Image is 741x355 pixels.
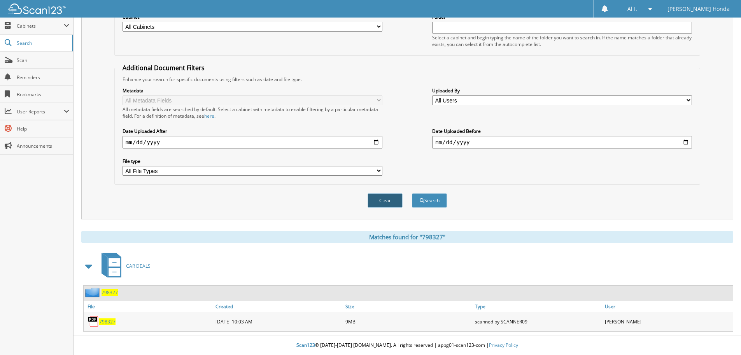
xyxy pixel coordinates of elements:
img: folder2.png [85,288,102,297]
div: 9MB [343,314,473,329]
span: Announcements [17,143,69,149]
a: Created [214,301,343,312]
div: [DATE] 10:03 AM [214,314,343,329]
iframe: Chat Widget [702,318,741,355]
label: Metadata [123,87,382,94]
span: User Reports [17,108,64,115]
button: Search [412,193,447,208]
span: Reminders [17,74,69,81]
div: Select a cabinet and begin typing the name of the folder you want to search in. If the name match... [432,34,692,48]
div: scanned by SCANNER09 [473,314,603,329]
a: 798327 [99,318,116,325]
span: Search [17,40,68,46]
span: Scan [17,57,69,64]
label: Uploaded By [432,87,692,94]
label: Date Uploaded After [123,128,382,134]
a: File [84,301,214,312]
span: Al I. [627,7,637,11]
a: here [204,113,214,119]
a: User [603,301,733,312]
span: Help [17,125,69,132]
div: All metadata fields are searched by default. Select a cabinet with metadata to enable filtering b... [123,106,382,119]
label: File type [123,158,382,164]
span: Bookmarks [17,91,69,98]
legend: Additional Document Filters [119,64,208,72]
div: Matches found for "798327" [81,231,733,243]
a: 798327 [102,289,118,296]
div: [PERSON_NAME] [603,314,733,329]
div: Enhance your search for specific documents using filters such as date and file type. [119,76,696,83]
input: start [123,136,382,148]
a: CAR DEALS [97,251,151,281]
a: Type [473,301,603,312]
img: PDF.png [88,316,99,327]
span: Scan123 [296,342,315,348]
span: CAR DEALS [126,263,151,269]
button: Clear [368,193,403,208]
input: end [432,136,692,148]
img: scan123-logo-white.svg [8,4,66,14]
span: [PERSON_NAME] Honda [667,7,730,11]
a: Privacy Policy [489,342,518,348]
span: Cabinets [17,23,64,29]
a: Size [343,301,473,312]
label: Date Uploaded Before [432,128,692,134]
div: © [DATE]-[DATE] [DOMAIN_NAME]. All rights reserved | appg01-scan123-com | [74,336,741,355]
